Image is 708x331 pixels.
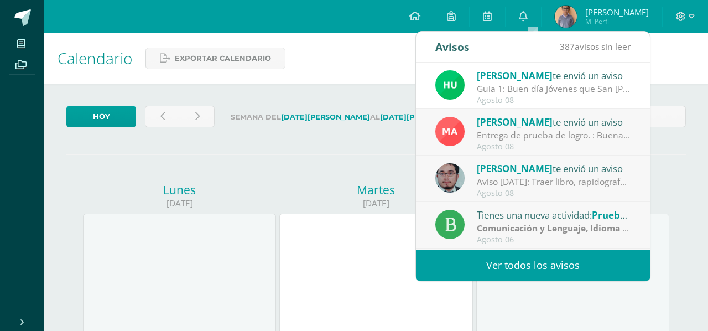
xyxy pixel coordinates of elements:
span: avisos sin leer [560,40,631,53]
span: Calendario [58,48,132,69]
div: Entrega de prueba de logro. : Buenas tardes, estimados estudiantes y padres de familia. Por este ... [477,129,631,142]
span: [PERSON_NAME] [477,69,553,82]
div: [DATE] [279,198,472,209]
div: te envió un aviso [477,68,631,82]
a: Ver todos los avisos [416,250,650,281]
span: Prueba de logro [592,209,665,221]
div: Agosto 06 [477,235,631,245]
span: Exportar calendario [175,48,271,69]
div: te envió un aviso [477,115,631,129]
div: Aviso lunes: Traer libro, rapidografos y regla para tema nuevo [477,175,631,188]
img: 0fd6451cf16eae051bb176b5d8bc5f11.png [435,117,465,146]
span: [PERSON_NAME] [585,7,649,18]
div: Guia 1: Buen día Jóvenes que San Juan Bosco Y María Auxiliadora les Bendigan. Por medio del prese... [477,82,631,95]
div: | Prueba de Logro [477,222,631,235]
strong: [DATE][PERSON_NAME] [380,113,469,121]
div: Martes [279,182,472,198]
span: 387 [560,40,575,53]
img: 5fac68162d5e1b6fbd390a6ac50e103d.png [435,163,465,193]
div: [DATE] [83,198,276,209]
div: Agosto 08 [477,189,631,198]
a: Hoy [66,106,136,127]
a: Exportar calendario [145,48,285,69]
div: Lunes [83,182,276,198]
div: Agosto 08 [477,96,631,105]
span: Mi Perfil [585,17,649,26]
div: te envió un aviso [477,161,631,175]
img: b69cd4c2f2de2abe0fcceddc1ad021b6.png [555,6,577,28]
label: Semana del al [223,106,476,128]
span: [PERSON_NAME] [477,116,553,128]
strong: [DATE][PERSON_NAME] [281,113,370,121]
div: Agosto 08 [477,142,631,152]
div: Avisos [435,32,470,62]
img: fd23069c3bd5c8dde97a66a86ce78287.png [435,70,465,100]
span: [PERSON_NAME] [477,162,553,175]
div: Tienes una nueva actividad: [477,208,631,222]
strong: Comunicación y Lenguaje, Idioma Español [477,222,656,234]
